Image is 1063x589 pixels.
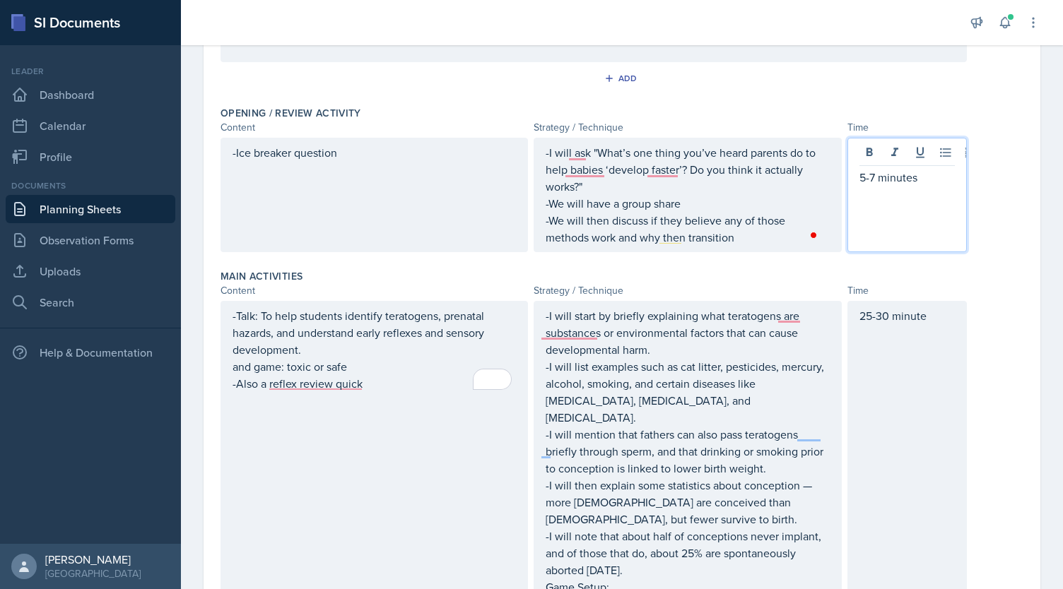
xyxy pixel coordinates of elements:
[6,81,175,109] a: Dashboard
[534,283,841,298] div: Strategy / Technique
[6,112,175,140] a: Calendar
[233,358,516,375] p: and game: toxic or safe
[847,283,967,298] div: Time
[45,552,141,566] div: [PERSON_NAME]
[6,226,175,254] a: Observation Forms
[546,426,829,477] p: -I will mention that fathers can also pass teratogens briefly through sperm, and that drinking or...
[6,288,175,316] a: Search
[546,144,829,195] p: -I will ask "What’s one thing you’ve heard parents do to help babies ‘develop faster’? Do you thi...
[221,269,303,283] label: Main Activities
[6,338,175,367] div: Help & Documentation
[45,566,141,581] div: [GEOGRAPHIC_DATA]
[546,195,829,212] p: -We will have a group share
[534,120,841,135] div: Strategy / Technique
[859,169,955,186] p: 5-7 minutes
[6,65,175,78] div: Leader
[221,106,361,120] label: Opening / Review Activity
[546,307,829,358] p: -I will start by briefly explaining what teratogens are substances or environmental factors that ...
[847,120,967,135] div: Time
[546,358,829,426] p: -I will list examples such as cat litter, pesticides, mercury, alcohol, smoking, and certain dise...
[233,307,516,392] div: To enrich screen reader interactions, please activate Accessibility in Grammarly extension settings
[6,257,175,285] a: Uploads
[221,283,528,298] div: Content
[607,73,638,84] div: Add
[546,528,829,578] p: -I will note that about half of conceptions never implant, and of those that do, about 25% are sp...
[599,68,645,89] button: Add
[546,144,829,246] div: To enrich screen reader interactions, please activate Accessibility in Grammarly extension settings
[221,120,528,135] div: Content
[6,179,175,192] div: Documents
[546,212,829,246] p: -We will then discuss if they believe any of those methods work and why then transition
[6,195,175,223] a: Planning Sheets
[233,307,516,358] p: -Talk: To help students identify teratogens, prenatal hazards, and understand early reflexes and ...
[6,143,175,171] a: Profile
[233,144,516,161] p: -Ice breaker question
[859,307,955,324] p: 25-30 minute
[233,375,516,392] p: -Also a reflex review quick
[546,477,829,528] p: -I will then explain some statistics about conception — more [DEMOGRAPHIC_DATA] are conceived tha...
